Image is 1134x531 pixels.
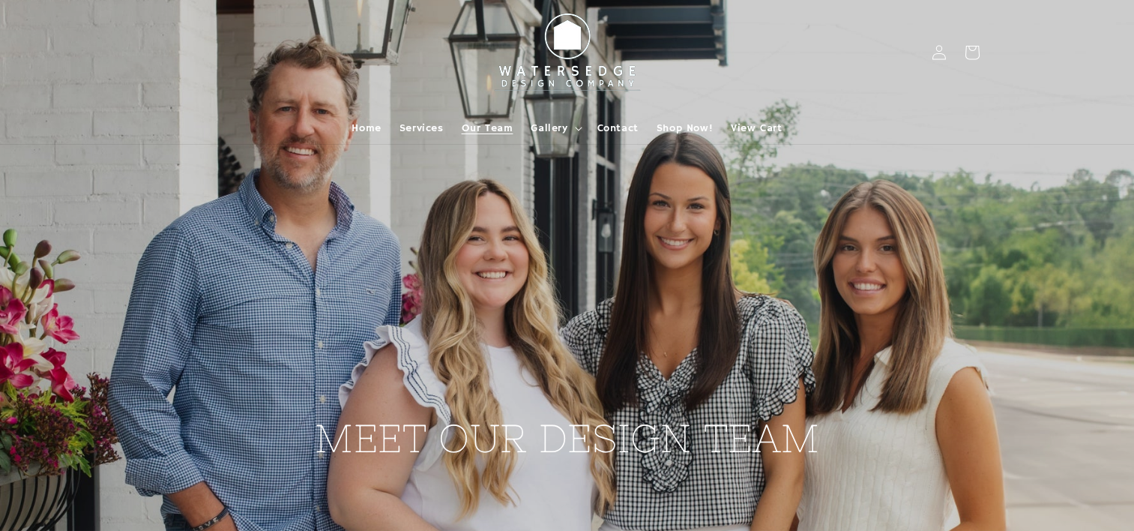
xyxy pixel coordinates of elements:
[352,121,381,135] span: Home
[588,112,648,144] a: Contact
[343,112,390,144] a: Home
[531,121,567,135] span: Gallery
[731,121,782,135] span: View Cart
[485,6,650,99] img: Watersedge Design Co
[657,121,713,135] span: Shop Now!
[462,121,513,135] span: Our Team
[315,76,820,464] h2: MEET OUR DESIGN TEAM
[390,112,453,144] a: Services
[453,112,522,144] a: Our Team
[399,121,444,135] span: Services
[597,121,639,135] span: Contact
[722,112,791,144] a: View Cart
[522,112,588,144] summary: Gallery
[648,112,722,144] a: Shop Now!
